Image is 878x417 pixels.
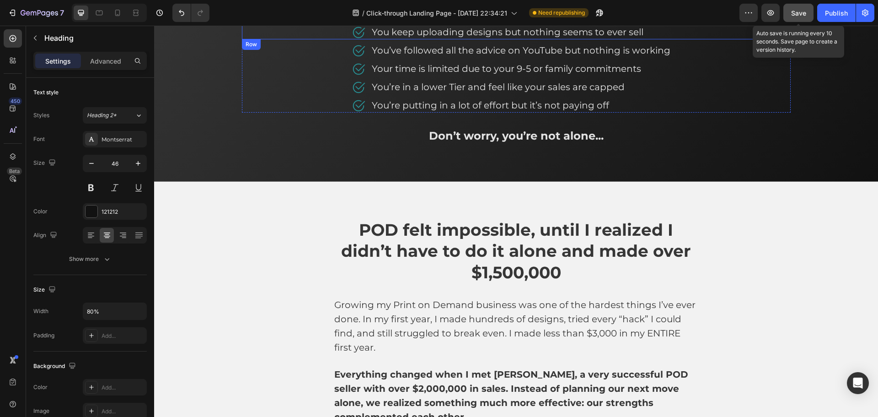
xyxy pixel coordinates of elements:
[4,4,68,22] button: 7
[102,384,145,392] div: Add...
[362,8,364,18] span: /
[33,88,59,97] div: Text style
[33,331,54,340] div: Padding
[33,251,147,267] button: Show more
[783,4,814,22] button: Save
[45,56,71,66] p: Settings
[218,56,471,67] span: You’re in a lower Tier and feel like your sales are capped
[102,407,145,416] div: Add...
[33,157,58,169] div: Size
[33,407,49,415] div: Image
[33,207,48,216] div: Color
[102,332,145,340] div: Add...
[366,8,507,18] span: Click-through Landing Page - [DATE] 22:34:21
[33,135,45,143] div: Font
[102,208,145,216] div: 121212
[83,107,147,124] button: Heading 2*
[825,8,848,18] div: Publish
[33,360,78,373] div: Background
[60,7,64,18] p: 7
[33,229,59,242] div: Align
[102,135,145,144] div: Montserrat
[538,9,585,17] span: Need republishing
[83,303,146,320] input: Auto
[817,4,856,22] button: Publish
[275,103,450,117] span: Don’t worry, you’re not alone...
[33,111,49,119] div: Styles
[791,9,806,17] span: Save
[180,343,534,396] strong: Everything changed when I met [PERSON_NAME], a very successful POD seller with over $2,000,000 in...
[218,38,487,49] span: Your time is limited due to your 9-5 or family commitments
[154,26,878,417] iframe: Design area
[33,284,58,296] div: Size
[187,194,537,257] span: POD felt impossible, until I realized I didn’t have to do it alone and made over $1,500,000
[847,372,869,394] div: Open Intercom Messenger
[87,111,117,119] span: Heading 2*
[7,168,22,175] div: Beta
[33,307,48,315] div: Width
[33,383,48,391] div: Color
[9,97,22,105] div: 450
[172,4,209,22] div: Undo/Redo
[180,274,541,327] span: Growing my Print on Demand business was one of the hardest things I’ve ever done. In my first yea...
[69,255,112,264] div: Show more
[90,56,121,66] p: Advanced
[218,74,455,85] span: You’re putting in a lot of effort but it’s not paying off
[44,32,143,43] p: Heading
